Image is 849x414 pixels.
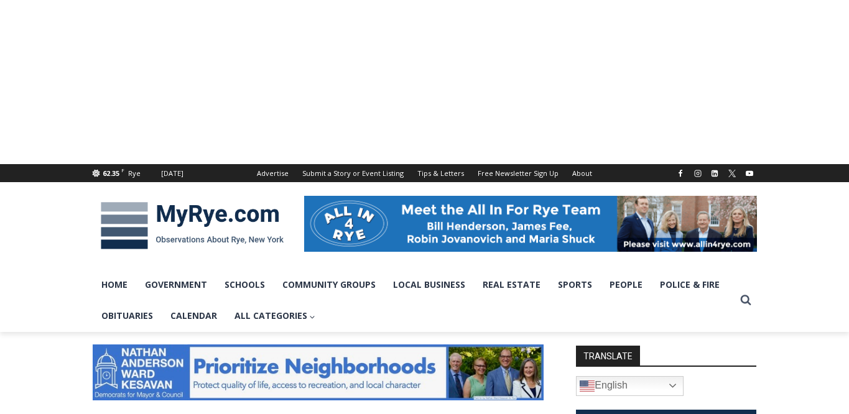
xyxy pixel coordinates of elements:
[93,269,735,332] nav: Primary Navigation
[601,269,651,300] a: People
[216,269,274,300] a: Schools
[580,379,595,393] img: en
[690,166,705,181] a: Instagram
[304,196,757,252] img: All in for Rye
[707,166,722,181] a: Linkedin
[250,164,599,182] nav: Secondary Navigation
[121,167,124,173] span: F
[549,269,601,300] a: Sports
[576,376,684,396] a: English
[93,269,136,300] a: Home
[250,164,295,182] a: Advertise
[128,168,141,179] div: Rye
[384,269,474,300] a: Local Business
[161,168,183,179] div: [DATE]
[93,193,292,258] img: MyRye.com
[411,164,471,182] a: Tips & Letters
[673,166,688,181] a: Facebook
[93,300,162,331] a: Obituaries
[735,289,757,311] button: View Search Form
[474,269,549,300] a: Real Estate
[565,164,599,182] a: About
[471,164,565,182] a: Free Newsletter Sign Up
[103,168,119,178] span: 62.35
[136,269,216,300] a: Government
[162,300,226,331] a: Calendar
[651,269,728,300] a: Police & Fire
[725,166,740,181] a: X
[226,300,325,331] a: All Categories
[234,309,316,323] span: All Categories
[295,164,411,182] a: Submit a Story or Event Listing
[274,269,384,300] a: Community Groups
[742,166,757,181] a: YouTube
[576,346,640,366] strong: TRANSLATE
